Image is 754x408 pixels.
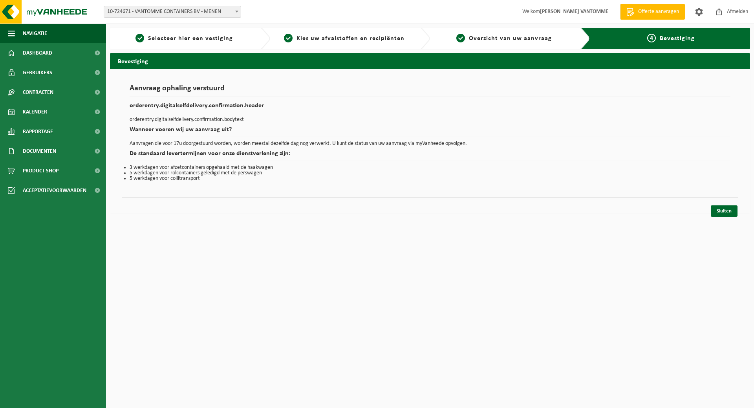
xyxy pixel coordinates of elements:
[469,35,552,42] span: Overzicht van uw aanvraag
[130,176,730,181] li: 5 werkdagen voor collitransport
[456,34,465,42] span: 3
[130,170,730,176] li: 5 werkdagen voor rolcontainers geledigd met de perswagen
[23,161,59,181] span: Product Shop
[23,24,47,43] span: Navigatie
[104,6,241,18] span: 10-724671 - VANTOMME CONTAINERS BV - MENEN
[23,82,53,102] span: Contracten
[114,34,254,43] a: 1Selecteer hier een vestiging
[296,35,404,42] span: Kies uw afvalstoffen en recipiënten
[23,63,52,82] span: Gebruikers
[110,53,750,68] h2: Bevestiging
[130,165,730,170] li: 3 werkdagen voor afzetcontainers opgehaald met de haakwagen
[711,205,738,217] a: Sluiten
[135,34,144,42] span: 1
[274,34,415,43] a: 2Kies uw afvalstoffen en recipiënten
[434,34,575,43] a: 3Overzicht van uw aanvraag
[148,35,233,42] span: Selecteer hier een vestiging
[647,34,656,42] span: 4
[620,4,685,20] a: Offerte aanvragen
[23,102,47,122] span: Kalender
[104,6,241,17] span: 10-724671 - VANTOMME CONTAINERS BV - MENEN
[23,122,53,141] span: Rapportage
[23,43,52,63] span: Dashboard
[130,84,730,97] h1: Aanvraag ophaling verstuurd
[130,126,730,137] h2: Wanneer voeren wij uw aanvraag uit?
[284,34,293,42] span: 2
[130,102,730,113] h2: orderentry.digitalselfdelivery.confirmation.header
[130,150,730,161] h2: De standaard levertermijnen voor onze dienstverlening zijn:
[660,35,695,42] span: Bevestiging
[540,9,608,15] strong: [PERSON_NAME] VANTOMME
[130,141,730,146] p: Aanvragen die voor 17u doorgestuurd worden, worden meestal dezelfde dag nog verwerkt. U kunt de s...
[130,117,730,123] p: orderentry.digitalselfdelivery.confirmation.bodytext
[23,141,56,161] span: Documenten
[23,181,86,200] span: Acceptatievoorwaarden
[636,8,681,16] span: Offerte aanvragen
